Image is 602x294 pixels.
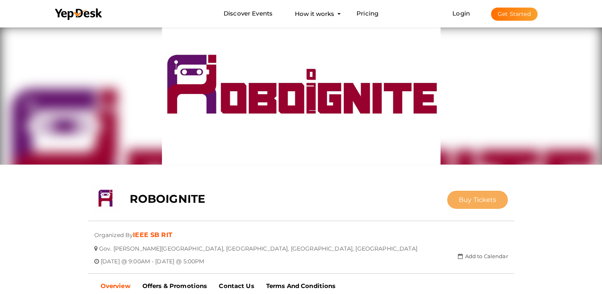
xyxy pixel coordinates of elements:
button: Buy Tickets [447,191,508,209]
span: Organized By [94,225,133,239]
a: Add to Calendar [458,253,508,259]
img: RSPMBPJE_small.png [92,185,120,213]
a: Discover Events [224,6,273,21]
button: Get Started [491,8,538,21]
button: How it works [292,6,337,21]
b: Terms And Conditions [266,282,336,290]
span: Buy Tickets [459,196,497,204]
img: A5443PDH_normal.png [162,25,440,165]
b: Overview [101,282,131,290]
a: Login [452,10,470,17]
span: [DATE] @ 9:00AM - [DATE] @ 5:00PM [101,252,205,265]
span: Gov. [PERSON_NAME][GEOGRAPHIC_DATA], [GEOGRAPHIC_DATA], [GEOGRAPHIC_DATA], [GEOGRAPHIC_DATA] [99,239,417,252]
b: ROBOIGNITE [130,192,205,206]
a: IEEE SB RIT [133,231,172,239]
b: Offers & Promotions [142,282,207,290]
a: Pricing [357,6,378,21]
b: Contact Us [219,282,254,290]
